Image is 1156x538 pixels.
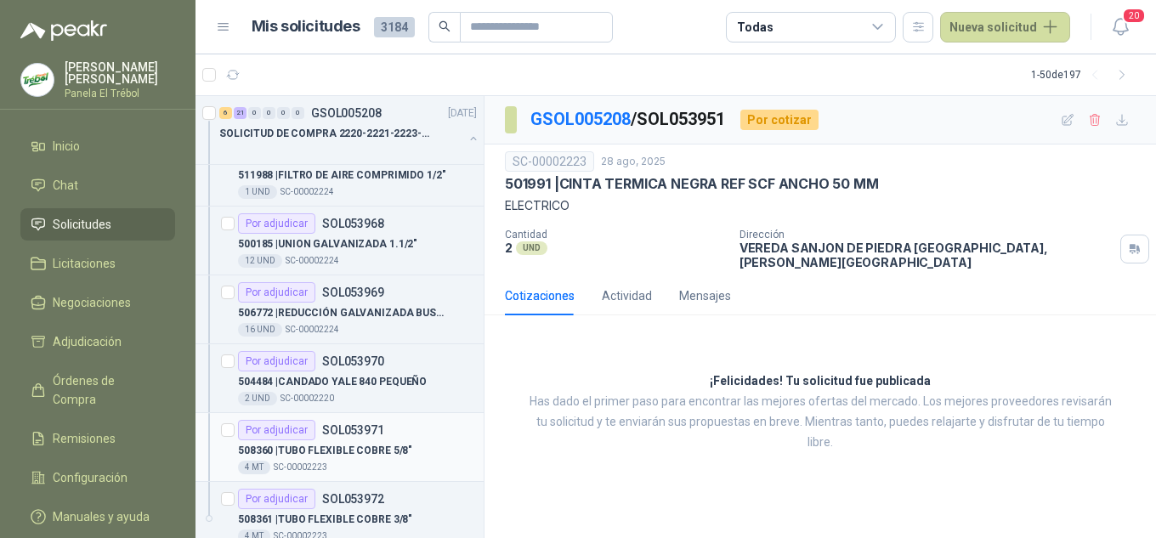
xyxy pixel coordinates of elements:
[601,154,666,170] p: 28 ago, 2025
[1122,8,1146,24] span: 20
[322,424,384,436] p: SOL053971
[505,196,1136,215] p: ELECTRICO
[530,109,631,129] a: GSOL005208
[248,107,261,119] div: 0
[238,489,315,509] div: Por adjudicar
[252,14,360,39] h1: Mis solicitudes
[238,420,315,440] div: Por adjudicar
[286,323,339,337] p: SC-00002224
[238,443,412,459] p: 508360 | TUBO FLEXIBLE COBRE 5/8"
[739,229,1113,241] p: Dirección
[53,176,78,195] span: Chat
[234,107,246,119] div: 21
[21,64,54,96] img: Company Logo
[527,392,1113,453] p: Has dado el primer paso para encontrar las mejores ofertas del mercado. Los mejores proveedores r...
[238,282,315,303] div: Por adjudicar
[20,208,175,241] a: Solicitudes
[195,207,484,275] a: Por adjudicarSOL053968500185 |UNION GALVANIZADA 1.1/2"12 UNDSC-00002224
[219,107,232,119] div: 6
[238,213,315,234] div: Por adjudicar
[710,371,931,392] h3: ¡Felicidades! Tu solicitud fue publicada
[292,107,304,119] div: 0
[374,17,415,37] span: 3184
[53,332,122,351] span: Adjudicación
[516,241,547,255] div: UND
[263,107,275,119] div: 0
[20,422,175,455] a: Remisiones
[238,167,445,184] p: 511988 | FILTRO DE AIRE COMPRIMIDO 1/2"
[219,126,431,142] p: SOLICITUD DE COMPRA 2220-2221-2223-2224
[20,501,175,533] a: Manuales y ayuda
[53,137,80,156] span: Inicio
[195,344,484,413] a: Por adjudicarSOL053970504484 |CANDADO YALE 840 PEQUEÑO2 UNDSC-00002220
[505,175,879,193] p: 501991 | CINTA TERMICA NEGRA REF SCF ANCHO 50 MM
[737,18,773,37] div: Todas
[322,218,384,229] p: SOL053968
[286,254,339,268] p: SC-00002224
[195,275,484,344] a: Por adjudicarSOL053969506772 |REDUCCIÓN GALVANIZADA BUSHING 1.1/2 A 1/216 UNDSC-00002224
[505,151,594,172] div: SC-00002223
[448,105,477,122] p: [DATE]
[20,169,175,201] a: Chat
[1031,61,1136,88] div: 1 - 50 de 197
[530,106,727,133] p: / SOL053951
[505,286,575,305] div: Cotizaciones
[20,326,175,358] a: Adjudicación
[238,392,277,405] div: 2 UND
[505,229,726,241] p: Cantidad
[679,286,731,305] div: Mensajes
[238,512,412,528] p: 508361 | TUBO FLEXIBLE COBRE 3/8"
[740,110,819,130] div: Por cotizar
[322,493,384,505] p: SOL053972
[238,236,417,252] p: 500185 | UNION GALVANIZADA 1.1/2"
[280,392,334,405] p: SC-00002220
[238,374,427,390] p: 504484 | CANDADO YALE 840 PEQUEÑO
[65,88,175,99] p: Panela El Trébol
[53,507,150,526] span: Manuales y ayuda
[53,371,159,409] span: Órdenes de Compra
[20,286,175,319] a: Negociaciones
[280,185,334,199] p: SC-00002224
[53,293,131,312] span: Negociaciones
[53,468,127,487] span: Configuración
[195,138,484,207] a: Por cotizarSOL053967511988 |FILTRO DE AIRE COMPRIMIDO 1/2"1 UNDSC-00002224
[322,286,384,298] p: SOL053969
[505,241,513,255] p: 2
[322,355,384,367] p: SOL053970
[238,254,282,268] div: 12 UND
[20,20,107,41] img: Logo peakr
[439,20,450,32] span: search
[53,429,116,448] span: Remisiones
[53,254,116,273] span: Licitaciones
[20,247,175,280] a: Licitaciones
[20,130,175,162] a: Inicio
[20,365,175,416] a: Órdenes de Compra
[195,413,484,482] a: Por adjudicarSOL053971508360 |TUBO FLEXIBLE COBRE 5/8"4 MTSC-00002223
[238,461,270,474] div: 4 MT
[238,351,315,371] div: Por adjudicar
[238,305,450,321] p: 506772 | REDUCCIÓN GALVANIZADA BUSHING 1.1/2 A 1/2
[940,12,1070,42] button: Nueva solicitud
[53,215,111,234] span: Solicitudes
[20,462,175,494] a: Configuración
[65,61,175,85] p: [PERSON_NAME] [PERSON_NAME]
[739,241,1113,269] p: VEREDA SANJON DE PIEDRA [GEOGRAPHIC_DATA] , [PERSON_NAME][GEOGRAPHIC_DATA]
[602,286,652,305] div: Actividad
[238,185,277,199] div: 1 UND
[277,107,290,119] div: 0
[238,323,282,337] div: 16 UND
[1105,12,1136,42] button: 20
[219,103,480,157] a: 6 21 0 0 0 0 GSOL005208[DATE] SOLICITUD DE COMPRA 2220-2221-2223-2224
[311,107,382,119] p: GSOL005208
[274,461,327,474] p: SC-00002223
